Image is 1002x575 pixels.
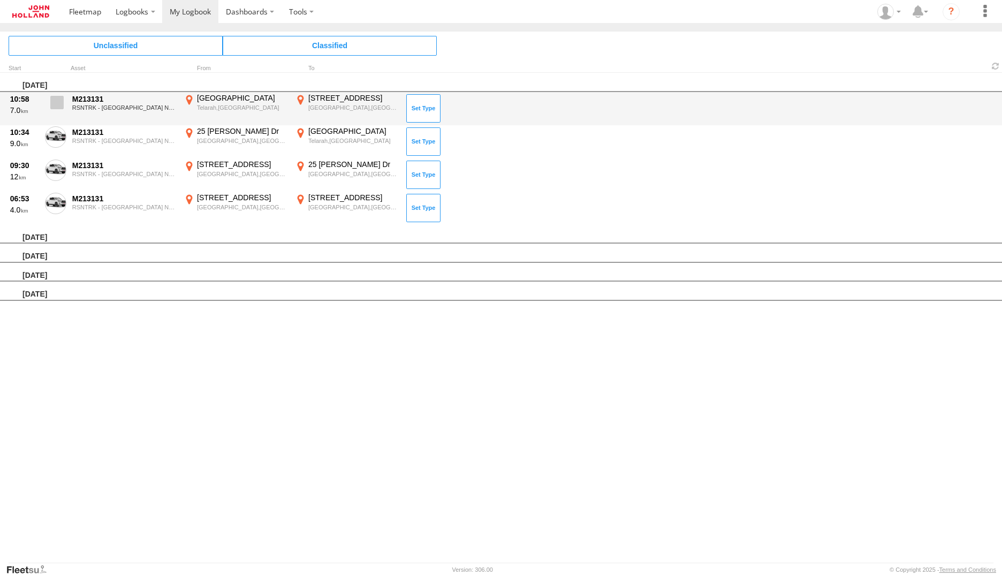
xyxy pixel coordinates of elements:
[308,170,399,178] div: [GEOGRAPHIC_DATA],[GEOGRAPHIC_DATA]
[6,564,55,575] a: Visit our Website
[223,36,437,55] span: Click to view Classified Trips
[197,160,287,169] div: [STREET_ADDRESS]
[72,171,176,177] div: RSNTRK - [GEOGRAPHIC_DATA] NSW - Track & Civil
[308,126,399,136] div: [GEOGRAPHIC_DATA]
[72,204,176,210] div: RSNTRK - [GEOGRAPHIC_DATA] NSW - Track & Civil
[939,566,996,573] a: Terms and Conditions
[72,194,176,203] div: M213131
[10,105,39,115] div: 7.0
[182,66,289,71] div: From
[71,66,178,71] div: Asset
[452,566,493,573] div: Version: 306.00
[406,127,441,155] button: Click to Set
[293,193,400,224] label: Click to View Event Location
[3,3,59,20] a: Return to Dashboard
[182,193,289,224] label: Click to View Event Location
[406,161,441,188] button: Click to Set
[308,137,399,145] div: Telarah,[GEOGRAPHIC_DATA]
[293,126,400,157] label: Click to View Event Location
[406,94,441,122] button: Click to Set
[197,93,287,103] div: [GEOGRAPHIC_DATA]
[9,66,41,71] div: Click to Sort
[72,161,176,170] div: M213131
[12,5,49,18] img: jhg-logo.svg
[293,66,400,71] div: To
[72,138,176,144] div: RSNTRK - [GEOGRAPHIC_DATA] NSW - Track & Civil
[406,194,441,222] button: Click to Set
[72,94,176,104] div: M213131
[293,93,400,124] label: Click to View Event Location
[197,193,287,202] div: [STREET_ADDRESS]
[308,93,399,103] div: [STREET_ADDRESS]
[182,160,289,191] label: Click to View Event Location
[10,127,39,137] div: 10:34
[308,193,399,202] div: [STREET_ADDRESS]
[890,566,996,573] div: © Copyright 2025 -
[293,160,400,191] label: Click to View Event Location
[197,126,287,136] div: 25 [PERSON_NAME] Dr
[943,3,960,20] i: ?
[10,205,39,215] div: 4.0
[10,94,39,104] div: 10:58
[182,126,289,157] label: Click to View Event Location
[197,170,287,178] div: [GEOGRAPHIC_DATA],[GEOGRAPHIC_DATA]
[197,137,287,145] div: [GEOGRAPHIC_DATA],[GEOGRAPHIC_DATA]
[197,203,287,211] div: [GEOGRAPHIC_DATA],[GEOGRAPHIC_DATA]
[72,104,176,111] div: RSNTRK - [GEOGRAPHIC_DATA] NSW - Track & Civil
[10,139,39,148] div: 9.0
[10,194,39,203] div: 06:53
[72,127,176,137] div: M213131
[9,36,223,55] span: Click to view Unclassified Trips
[989,61,1002,71] span: Refresh
[10,161,39,170] div: 09:30
[874,4,905,20] div: Robert Foot
[197,104,287,111] div: Telarah,[GEOGRAPHIC_DATA]
[308,104,399,111] div: [GEOGRAPHIC_DATA],[GEOGRAPHIC_DATA]
[308,203,399,211] div: [GEOGRAPHIC_DATA],[GEOGRAPHIC_DATA]
[182,93,289,124] label: Click to View Event Location
[308,160,399,169] div: 25 [PERSON_NAME] Dr
[10,172,39,181] div: 12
